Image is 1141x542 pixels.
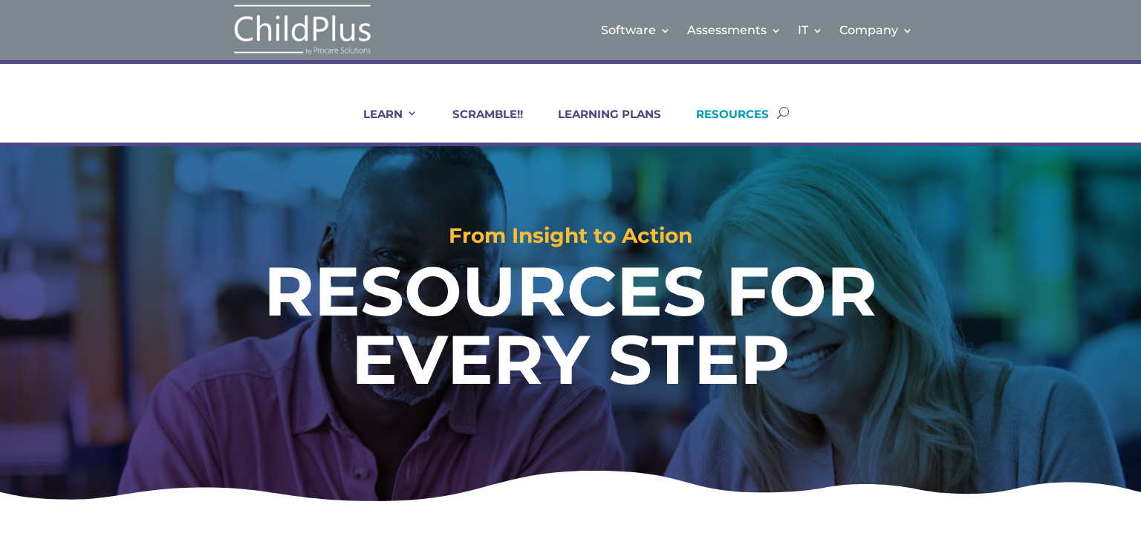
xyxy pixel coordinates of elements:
[57,225,1084,253] h2: From Insight to Action
[434,107,523,143] a: SCRAMBLE!!
[539,107,661,143] a: LEARNING PLANS
[677,107,769,143] a: RESOURCES
[160,257,981,401] h1: RESOURCES FOR EVERY STEP
[345,107,417,143] a: LEARN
